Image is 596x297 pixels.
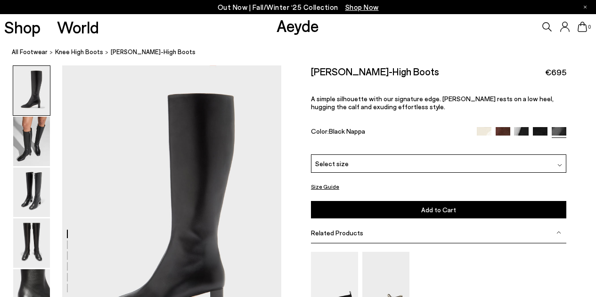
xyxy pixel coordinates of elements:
img: svg%3E [557,163,562,168]
a: knee high boots [55,47,103,57]
button: Add to Cart [311,201,566,218]
a: 0 [578,22,587,32]
span: [PERSON_NAME]-High Boots [111,47,196,57]
span: Black Nappa [329,127,365,135]
div: Color: [311,127,468,138]
span: 0 [587,24,592,30]
p: Out Now | Fall/Winter ‘25 Collection [218,1,379,13]
img: Marty Knee-High Boots - Image 2 [13,117,50,166]
a: Shop [4,19,41,35]
a: All Footwear [12,47,48,57]
span: Related Products [311,229,363,237]
span: Select size [315,159,349,169]
a: Aeyde [277,16,319,35]
p: A simple silhouette with our signature edge. [PERSON_NAME] rests on a low heel, hugging the calf ... [311,95,566,111]
img: Marty Knee-High Boots - Image 1 [13,66,50,115]
span: knee high boots [55,48,103,56]
nav: breadcrumb [12,40,596,65]
a: World [57,19,99,35]
img: svg%3E [556,230,561,235]
img: Marty Knee-High Boots - Image 4 [13,218,50,268]
button: Size Guide [311,181,339,193]
span: €695 [545,66,566,78]
img: Marty Knee-High Boots - Image 3 [13,168,50,217]
h2: [PERSON_NAME]-High Boots [311,65,439,77]
span: Navigate to /collections/new-in [345,3,379,11]
span: Add to Cart [421,206,456,214]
